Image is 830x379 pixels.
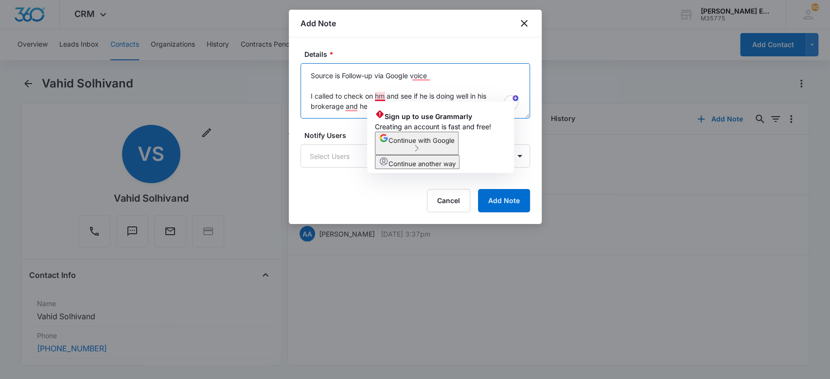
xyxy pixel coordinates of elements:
textarea: To enrich screen reader interactions, please activate Accessibility in Grammarly extension settings [300,63,530,119]
button: close [518,17,530,29]
button: Add Note [478,189,530,212]
label: Details [304,49,534,59]
label: Notify Users [304,130,534,140]
h1: Add Note [300,17,336,29]
button: Cancel [427,189,470,212]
